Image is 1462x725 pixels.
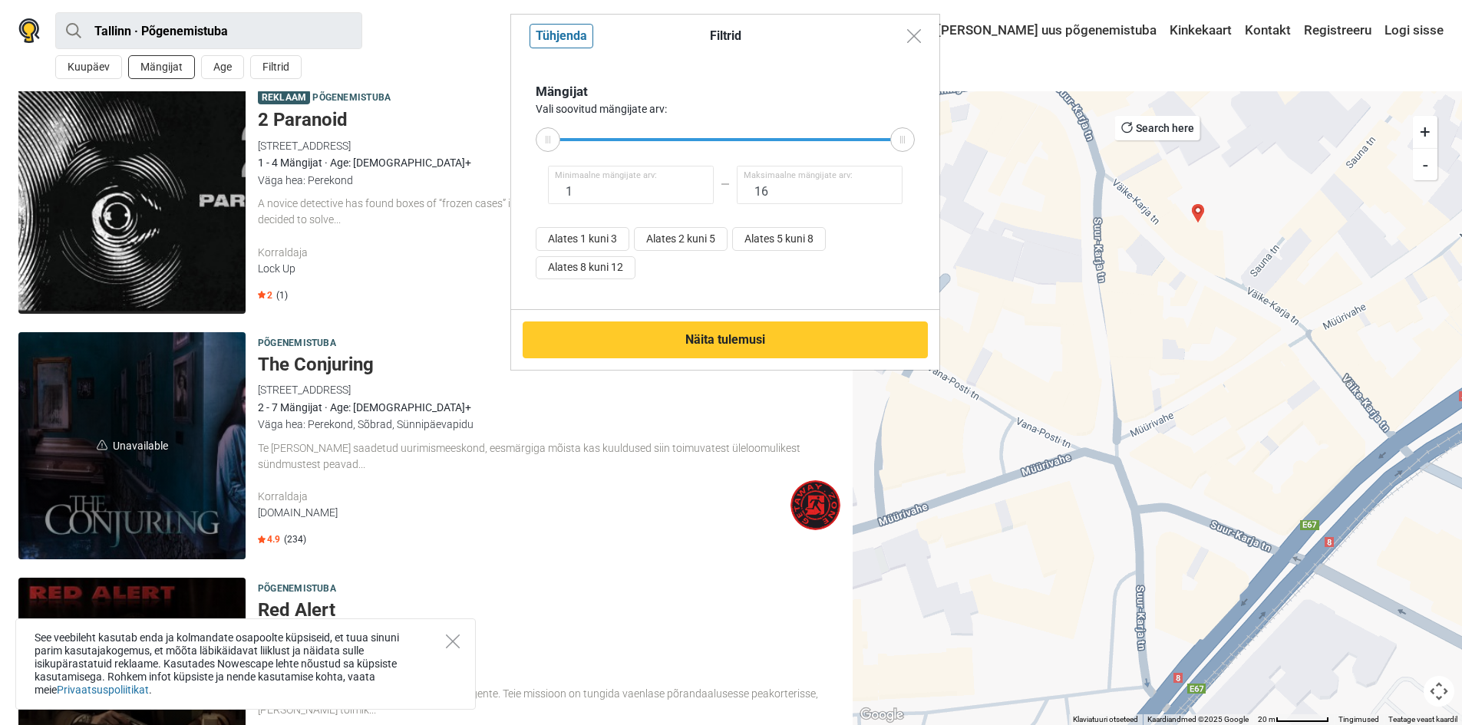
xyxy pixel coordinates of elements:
[732,227,826,251] button: Alates 5 kuni 8
[555,170,657,183] span: Minimaalne mängijate arv:
[899,21,929,51] button: Close modal
[57,684,149,696] a: Privaatsuspoliitikat
[634,227,728,251] button: Alates 2 kuni 5
[523,27,927,45] div: Filtrid
[744,170,853,183] span: Maksimaalne mängijate arv:
[536,101,915,117] div: Vali soovitud mängijate arv:
[523,321,928,358] button: Näita tulemusi
[15,618,476,710] div: See veebileht kasutab enda ja kolmandate osapoolte küpsiseid, et tuua sinuni parim kasutajakogemu...
[907,29,921,43] img: Close modal
[536,256,635,280] button: Alates 8 kuni 12
[737,166,903,204] input: 16
[548,166,714,204] input: 1
[446,634,460,648] button: Close
[530,24,593,48] button: Tühjenda
[536,227,629,251] button: Alates 1 kuni 3
[536,82,915,102] div: Mängijat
